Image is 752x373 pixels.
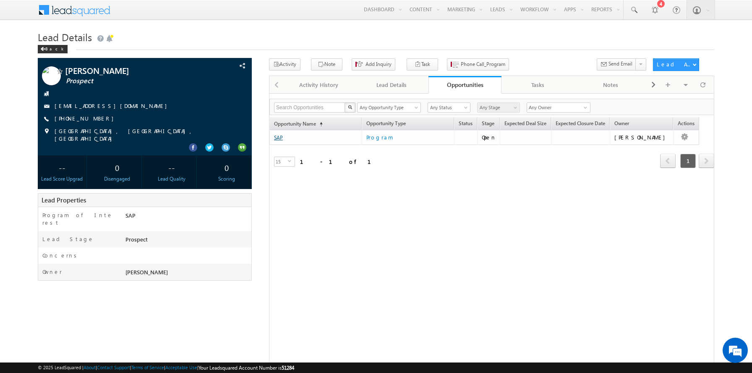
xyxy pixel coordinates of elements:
span: Lead Properties [42,196,86,204]
a: Tasks [501,76,574,94]
button: Add Inquiry [352,58,395,71]
span: Lead Details [38,30,92,44]
span: Add Inquiry [366,60,392,68]
img: Search [348,105,352,109]
a: Opportunities [428,76,501,94]
button: Task [407,58,438,71]
input: Type to Search [527,102,590,113]
div: Scoring [204,175,249,183]
div: 0 [204,160,249,175]
span: Stage [482,120,494,126]
span: Your Leadsquared Account Number is [198,365,294,371]
div: -- [149,160,194,175]
a: Lead Details [356,76,429,94]
a: Notes [574,76,648,94]
div: 0 [94,160,139,175]
label: Program of Interest [42,211,115,226]
span: Any Stage [478,104,517,111]
button: Send Email [597,58,636,71]
span: 1 [680,154,696,168]
img: d_60004797649_company_0_60004797649 [14,44,35,55]
a: Contact Support [97,365,130,370]
span: 15 [274,157,288,166]
span: Owner [614,120,629,126]
a: Stage [478,119,499,130]
a: prev [660,155,676,168]
div: Chat with us now [44,44,141,55]
a: Back [38,45,72,52]
span: [PERSON_NAME] [125,268,168,276]
a: Status [454,119,477,130]
div: Minimize live chat window [138,4,158,24]
a: Expected Closure Date [551,119,609,130]
span: Opportunity Type [362,119,454,130]
span: Any Status [428,104,468,111]
span: [PERSON_NAME] [65,66,199,75]
div: Activity History [290,80,348,90]
a: About [84,365,96,370]
button: Note [311,58,342,71]
div: SAP [123,211,251,223]
a: SAP [274,134,283,141]
button: Activity [269,58,300,71]
span: Any Opportunity Type [358,104,415,111]
span: Send Email [608,60,632,68]
div: 1 - 1 of 1 [300,157,381,166]
div: Back [38,45,68,53]
a: Acceptable Use [165,365,197,370]
div: Prospect [123,235,251,247]
span: Actions [674,119,699,130]
span: Prospect [66,77,200,85]
div: Lead Score Upgrad [40,175,85,183]
div: Tasks [508,80,567,90]
a: Any Opportunity Type [357,102,421,113]
span: Phone Call_Program [461,60,505,68]
div: [PERSON_NAME] [614,134,669,141]
div: Disengaged [94,175,139,183]
a: Terms of Service [131,365,164,370]
a: Expected Deal Size [500,119,551,130]
span: Expected Deal Size [504,120,546,126]
div: Notes [581,80,640,90]
button: Phone Call_Program [447,58,509,71]
span: 51284 [282,365,294,371]
a: Show All Items [579,103,590,112]
a: [EMAIL_ADDRESS][DOMAIN_NAME] [55,102,171,109]
label: Concerns [42,252,80,259]
span: Expected Closure Date [556,120,605,126]
a: Any Status [428,102,470,113]
span: select [288,159,295,163]
div: Lead Quality [149,175,194,183]
label: Lead Stage [42,235,94,243]
span: [GEOGRAPHIC_DATA], [GEOGRAPHIC_DATA], [GEOGRAPHIC_DATA] [55,127,230,142]
div: Opportunities [435,81,495,89]
textarea: Type your message and hit 'Enter' [11,78,153,252]
div: Lead Actions [657,60,692,68]
button: Lead Actions [653,58,699,71]
label: Owner [42,268,62,276]
a: Opportunity Name(sorted ascending) [270,119,327,130]
a: Program [366,132,450,142]
a: Any Stage [477,102,520,113]
em: Start Chat [114,259,152,270]
span: (sorted ascending) [316,121,323,128]
span: [PHONE_NUMBER] [55,115,118,123]
div: Lead Details [363,80,421,90]
div: -- [40,160,85,175]
a: next [699,155,714,168]
img: Profile photo [42,66,61,88]
span: Opportunity Name [274,121,316,127]
div: Open [482,134,496,141]
a: Activity History [283,76,356,94]
span: © 2025 LeadSquared | | | | | [38,364,294,372]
